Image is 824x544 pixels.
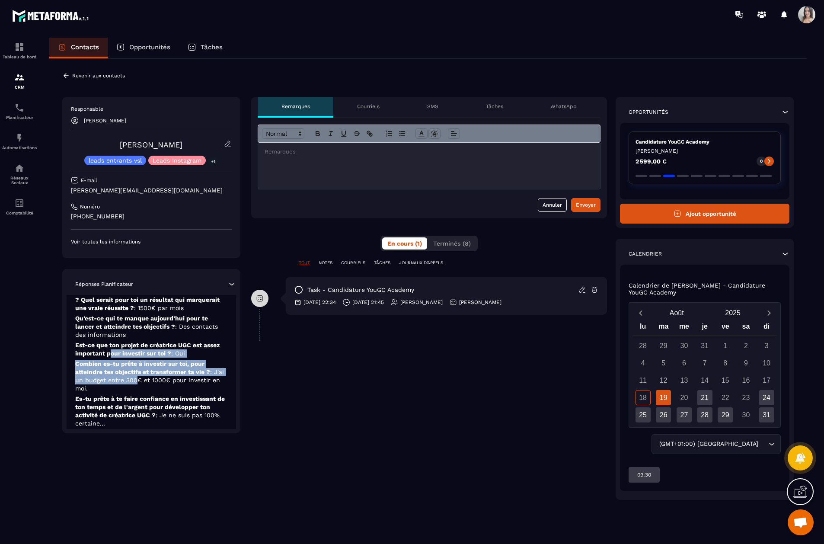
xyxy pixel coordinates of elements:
[352,299,384,306] p: [DATE] 21:45
[656,373,671,388] div: 12
[788,509,814,535] a: Ouvrir le chat
[677,407,692,422] div: 27
[756,320,777,336] div: di
[75,395,227,428] p: Es-tu prête à te faire confiance en investissant de ton temps et de l'argent pour développer ton ...
[14,163,25,173] img: social-network
[697,407,712,422] div: 28
[2,115,37,120] p: Planificateur
[674,320,695,336] div: me
[75,281,133,288] p: Réponses Planificateur
[576,201,596,209] div: Envoyer
[677,355,692,371] div: 6
[281,103,310,110] p: Remarques
[636,390,651,405] div: 18
[571,198,600,212] button: Envoyer
[387,240,422,247] span: En cours (1)
[14,133,25,143] img: automations
[400,299,443,306] p: [PERSON_NAME]
[71,238,232,245] p: Voir toutes les informations
[694,320,715,336] div: je
[677,390,692,405] div: 20
[357,103,380,110] p: Courriels
[636,158,667,164] p: 2 599,00 €
[134,304,184,311] span: : 1500€ par mois
[738,390,754,405] div: 23
[2,66,37,96] a: formationformationCRM
[759,407,774,422] div: 31
[341,260,365,266] p: COURRIELS
[636,338,651,353] div: 28
[75,368,224,392] span: : J'ai un budget entre 300€ et 1000€ pour investir en moi.
[2,85,37,90] p: CRM
[697,355,712,371] div: 7
[428,237,476,250] button: Terminés (8)
[12,8,90,23] img: logo
[75,341,227,358] p: Est-ce que ton projet de créatrice UGC est assez important pour investir sur toi ?
[179,38,231,58] a: Tâches
[80,203,100,210] p: Numéro
[75,360,227,393] p: Combien es-tu prête à investir sur toi, pour atteindre tes objectifs et transformer ta vie ?
[399,260,443,266] p: JOURNAUX D'APPELS
[427,103,438,110] p: SMS
[2,176,37,185] p: Réseaux Sociaux
[759,390,774,405] div: 24
[629,109,668,115] p: Opportunités
[656,338,671,353] div: 29
[71,186,232,195] p: [PERSON_NAME][EMAIL_ADDRESS][DOMAIN_NAME]
[71,43,99,51] p: Contacts
[2,35,37,66] a: formationformationTableau de bord
[759,355,774,371] div: 10
[637,471,651,478] p: 09:30
[75,314,227,339] p: Qu’est-ce qui te manque aujourd’hui pour te lancer et atteindre tes objectifs ?
[49,38,108,58] a: Contacts
[120,140,182,149] a: [PERSON_NAME]
[307,286,414,294] p: task - Candidature YouGC Academy
[715,320,736,336] div: ve
[653,320,674,336] div: ma
[697,338,712,353] div: 31
[81,177,97,184] p: E-mail
[299,260,310,266] p: TOUT
[718,338,733,353] div: 1
[319,260,332,266] p: NOTES
[84,118,126,124] p: [PERSON_NAME]
[2,96,37,126] a: schedulerschedulerPlanificateur
[71,212,232,221] p: [PHONE_NUMBER]
[629,250,662,257] p: Calendrier
[656,407,671,422] div: 26
[14,72,25,83] img: formation
[538,198,567,212] button: Annuler
[738,355,754,371] div: 9
[657,439,760,449] span: (GMT+01:00) [GEOGRAPHIC_DATA]
[2,211,37,215] p: Comptabilité
[374,260,390,266] p: TÂCHES
[459,299,501,306] p: [PERSON_NAME]
[718,407,733,422] div: 29
[738,338,754,353] div: 2
[636,355,651,371] div: 4
[620,204,789,224] button: Ajout opportunité
[697,390,712,405] div: 21
[736,320,757,336] div: sa
[718,373,733,388] div: 15
[632,320,777,422] div: Calendar wrapper
[89,157,142,163] p: leads entrants vsl
[2,157,37,192] a: social-networksocial-networkRéseaux Sociaux
[14,102,25,113] img: scheduler
[697,373,712,388] div: 14
[14,198,25,208] img: accountant
[71,106,232,112] p: Responsable
[759,373,774,388] div: 17
[14,42,25,52] img: formation
[760,439,767,449] input: Search for option
[129,43,170,51] p: Opportunités
[171,350,185,357] span: : Oui
[636,147,774,154] p: [PERSON_NAME]
[656,390,671,405] div: 19
[486,103,503,110] p: Tâches
[550,103,577,110] p: WhatsApp
[2,126,37,157] a: automationsautomationsAutomatisations
[632,338,777,422] div: Calendar days
[738,373,754,388] div: 16
[636,373,651,388] div: 11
